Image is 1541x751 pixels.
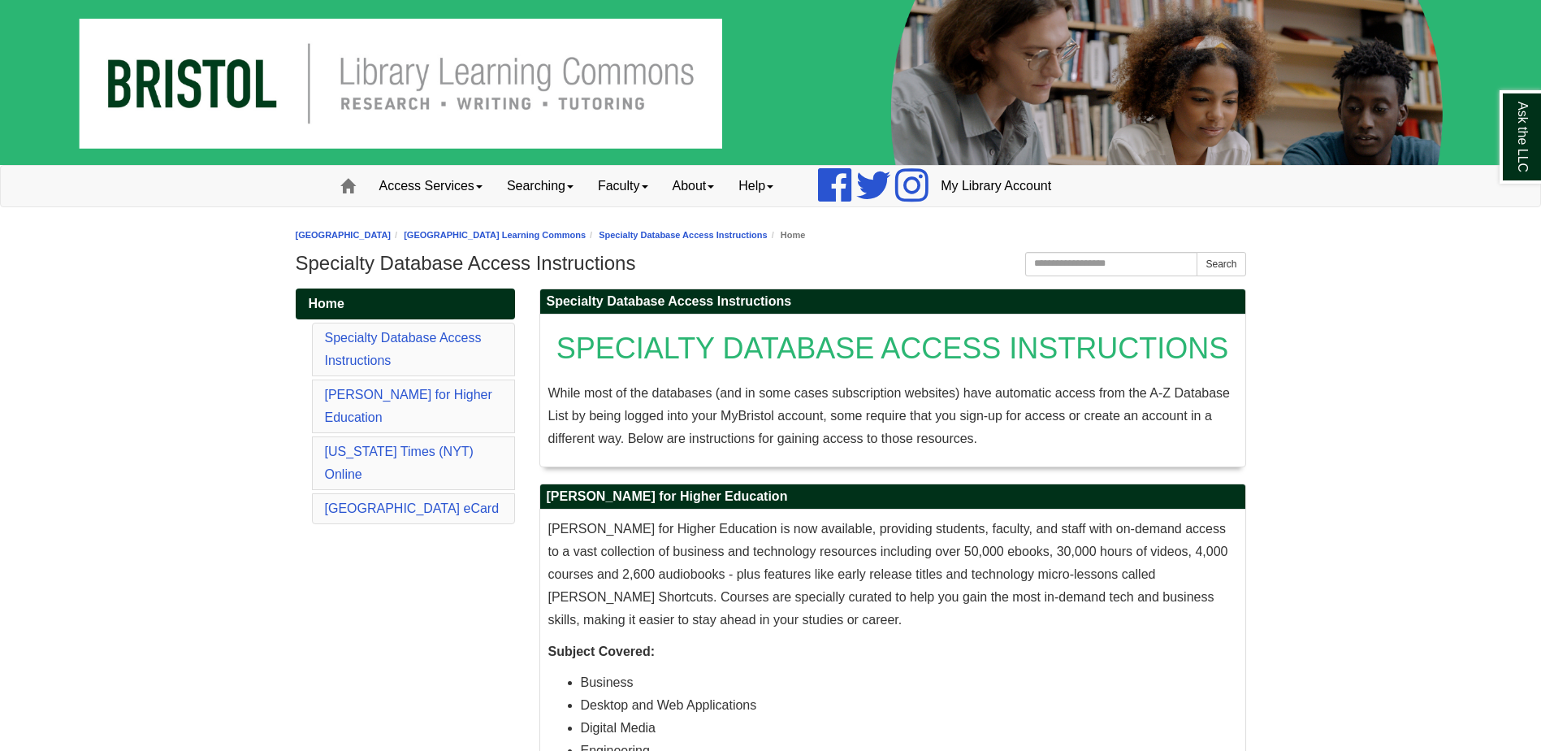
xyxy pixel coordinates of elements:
nav: breadcrumb [296,228,1246,243]
a: My Library Account [928,166,1063,206]
h1: Specialty Database Access Instructions [296,252,1246,275]
a: [GEOGRAPHIC_DATA] [296,230,392,240]
button: Search [1197,252,1245,276]
span: Home [309,297,344,310]
h2: [PERSON_NAME] for Higher Education [540,484,1245,510]
a: About [660,166,727,206]
a: [US_STATE] Times (NYT) Online [325,445,474,481]
h2: Specialty Database Access Instructions [540,289,1245,315]
a: Home [296,289,515,319]
a: Searching [495,166,586,206]
li: Desktop and Web Applications [581,694,1237,717]
a: [GEOGRAPHIC_DATA] Learning Commons [404,230,586,240]
li: Digital Media [581,717,1237,740]
a: [PERSON_NAME] for Higher Education [325,388,492,424]
span: SPECIALTY DATABASE ACCESS INSTRUCTIONS [556,332,1229,365]
a: [GEOGRAPHIC_DATA] eCard [325,501,500,515]
p: While most of the databases (and in some cases subscription websites) have automatic access from ... [548,382,1237,450]
p: [PERSON_NAME] for Higher Education is now available, providing students, faculty, and staff with ... [548,518,1237,632]
a: Specialty Database Access Instructions [325,331,482,367]
a: Access Services [367,166,495,206]
strong: Subject Covered: [548,645,656,658]
a: Faculty [586,166,660,206]
a: Help [726,166,786,206]
li: Home [768,228,806,243]
a: Specialty Database Access Instructions [599,230,767,240]
div: Guide Pages [296,289,515,527]
li: Business [581,671,1237,694]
